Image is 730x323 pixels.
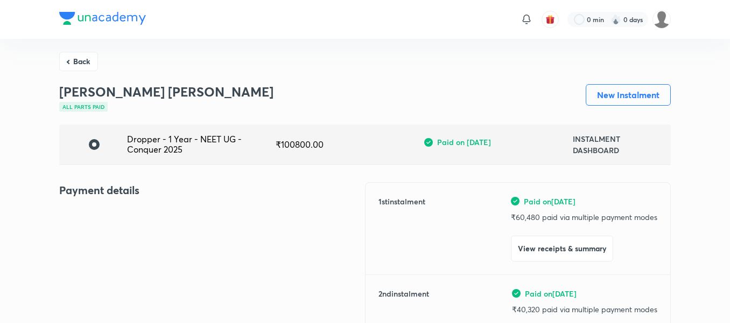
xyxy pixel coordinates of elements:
[524,196,575,207] span: Paid on [DATE]
[59,12,146,28] a: Company Logo
[59,84,273,100] h3: [PERSON_NAME] [PERSON_NAME]
[59,182,365,198] h4: Payment details
[545,15,555,24] img: avatar
[127,134,276,154] div: Dropper - 1 Year - NEET UG - Conquer 2025
[511,211,657,223] p: ₹ 60,480 paid via multiple payment modes
[573,133,662,156] h6: INSTALMENT DASHBOARD
[59,52,98,71] button: Back
[424,138,433,147] img: green-tick
[276,140,424,149] div: ₹ 100800.00
[542,11,559,28] button: avatar
[511,197,520,205] img: green-tick
[525,288,577,299] span: Paid on [DATE]
[59,12,146,25] img: Company Logo
[437,136,491,148] span: Paid on [DATE]
[511,236,613,262] button: View receipts & summary
[586,84,671,106] button: New Instalment
[512,304,657,315] p: ₹ 40,320 paid via multiple payment modes
[610,14,621,25] img: streak
[59,102,108,112] div: All parts paid
[512,289,521,298] img: green-tick
[652,10,671,29] img: Devadarshan M
[378,196,425,262] h6: 1 st instalment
